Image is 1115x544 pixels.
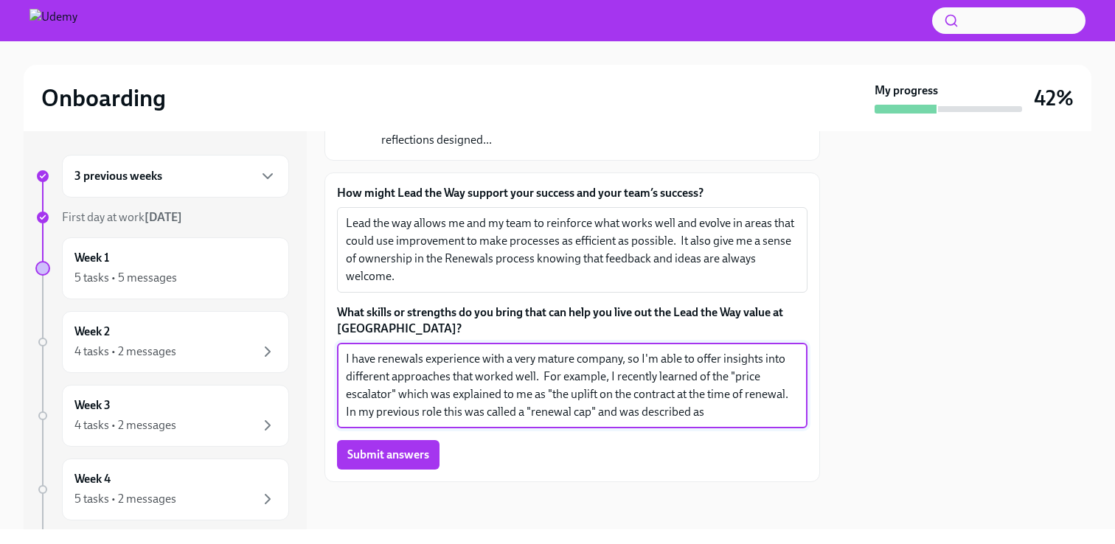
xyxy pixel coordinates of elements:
div: 5 tasks • 2 messages [74,491,176,507]
h6: Week 1 [74,250,109,266]
textarea: Lead the way allows me and my team to reinforce what works well and evolve in areas that could us... [346,215,799,285]
label: How might Lead the Way support your success and your team’s success? [337,185,807,201]
h6: Week 4 [74,471,111,487]
a: Week 45 tasks • 2 messages [35,458,289,520]
img: Udemy [29,9,77,32]
div: 5 tasks • 5 messages [74,270,177,286]
textarea: I have renewals experience with a very mature company, so I'm able to offer insights into differe... [346,350,799,421]
label: What skills or strengths do you bring that can help you live out the Lead the Way value at [GEOGR... [337,304,807,337]
div: 3 previous weeks [62,155,289,198]
h2: Onboarding [41,83,166,113]
div: 4 tasks • 2 messages [74,344,176,360]
span: First day at work [62,210,182,224]
button: Submit answers [337,440,440,470]
h3: 42% [1034,85,1074,111]
h6: 3 previous weeks [74,168,162,184]
div: 4 tasks • 2 messages [74,417,176,433]
a: Week 24 tasks • 2 messages [35,311,289,373]
span: Submit answers [347,447,429,462]
a: First day at work[DATE] [35,209,289,226]
a: Week 34 tasks • 2 messages [35,385,289,447]
strong: [DATE] [145,210,182,224]
a: Week 15 tasks • 5 messages [35,237,289,299]
strong: My progress [875,83,938,99]
h6: Week 3 [74,397,111,414]
p: As part of your onboarding, we’re excited to invite you into a series of weekly reflections desig... [381,116,778,148]
h6: Week 2 [74,324,110,340]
